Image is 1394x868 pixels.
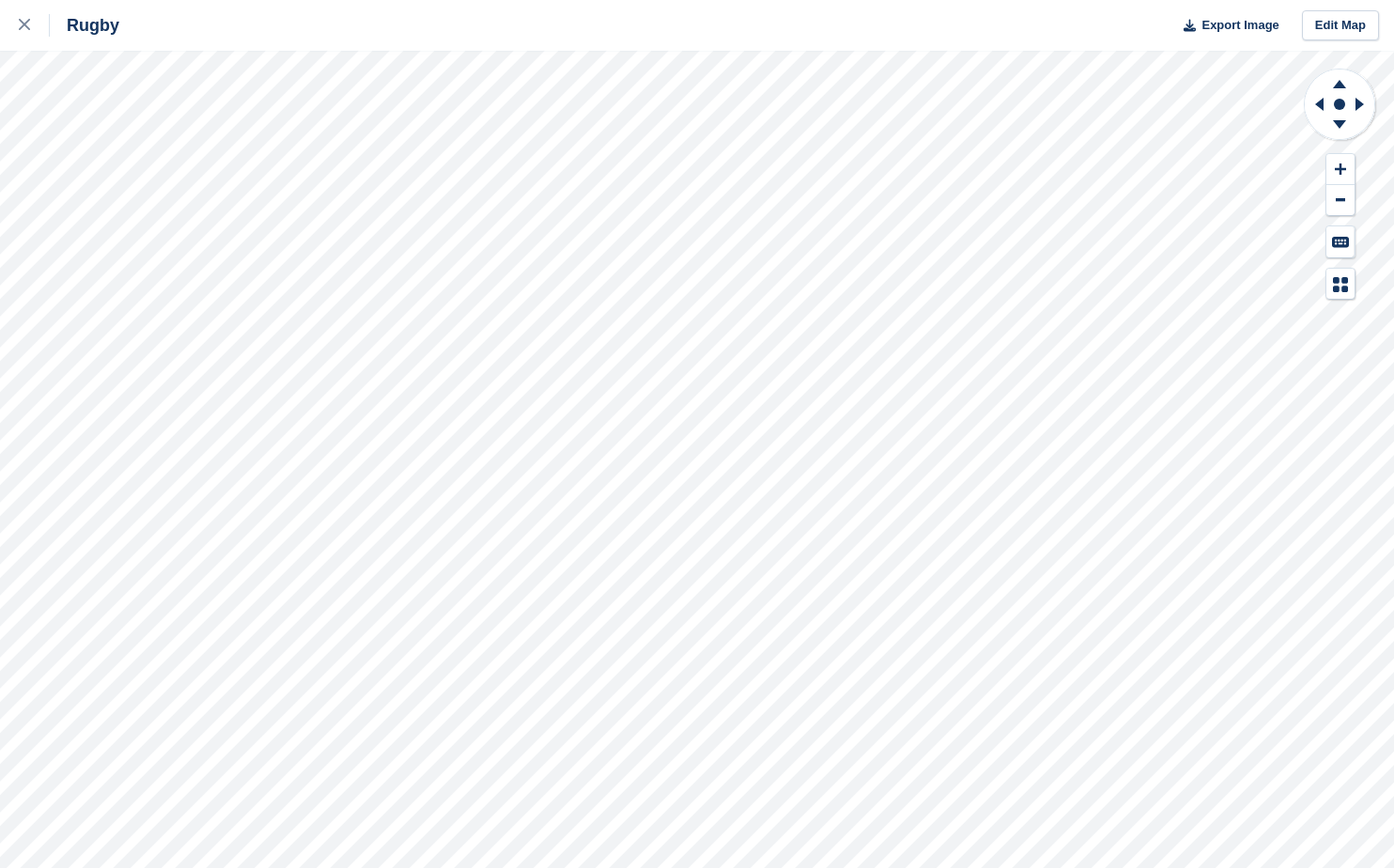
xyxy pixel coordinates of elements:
[1326,226,1355,257] button: Keyboard Shortcuts
[1326,185,1355,216] button: Zoom Out
[1302,10,1379,41] a: Edit Map
[50,14,119,37] div: Rugby
[1326,269,1355,300] button: Map Legend
[1172,10,1279,41] button: Export Image
[1201,16,1278,35] span: Export Image
[1326,154,1355,185] button: Zoom In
